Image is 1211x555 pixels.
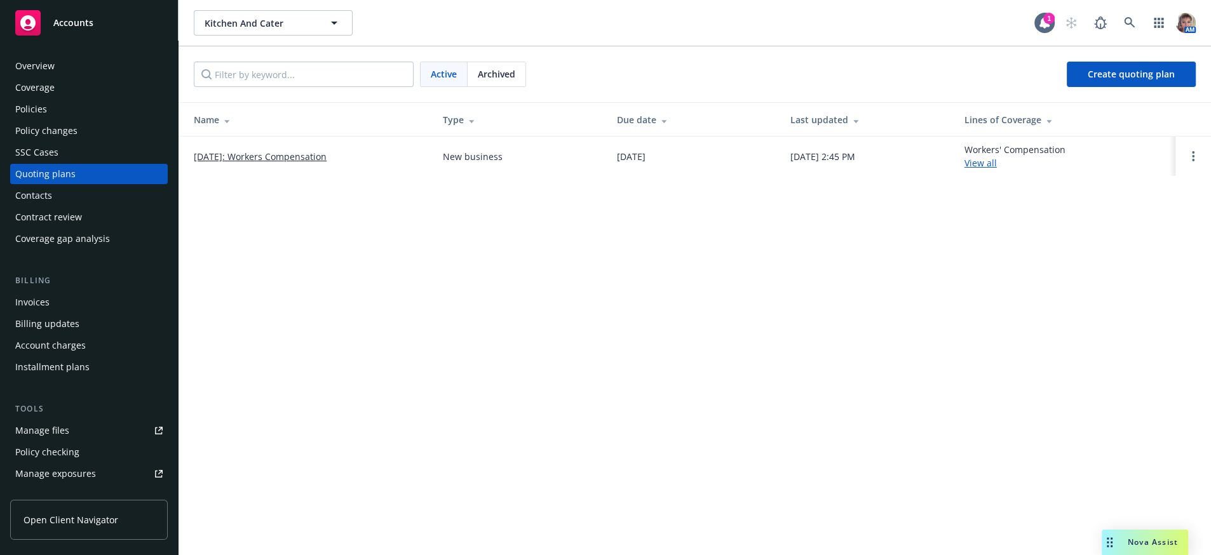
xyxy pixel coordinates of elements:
[10,56,168,76] a: Overview
[1175,13,1196,33] img: photo
[10,77,168,98] a: Coverage
[1067,62,1196,87] a: Create quoting plan
[1117,10,1142,36] a: Search
[964,157,997,169] a: View all
[964,113,1165,126] div: Lines of Coverage
[15,207,82,227] div: Contract review
[15,420,69,441] div: Manage files
[10,420,168,441] a: Manage files
[15,335,86,356] div: Account charges
[15,229,110,249] div: Coverage gap analysis
[10,274,168,287] div: Billing
[1102,530,1188,555] button: Nova Assist
[15,464,96,484] div: Manage exposures
[15,357,90,377] div: Installment plans
[1088,10,1113,36] a: Report a Bug
[790,113,944,126] div: Last updated
[194,62,414,87] input: Filter by keyword...
[10,357,168,377] a: Installment plans
[10,207,168,227] a: Contract review
[10,403,168,415] div: Tools
[15,121,78,141] div: Policy changes
[478,67,515,81] span: Archived
[15,164,76,184] div: Quoting plans
[15,485,98,505] div: Manage certificates
[10,229,168,249] a: Coverage gap analysis
[1146,10,1172,36] a: Switch app
[10,485,168,505] a: Manage certificates
[964,143,1066,170] div: Workers' Compensation
[10,185,168,206] a: Contacts
[431,67,457,81] span: Active
[617,150,646,163] div: [DATE]
[10,314,168,334] a: Billing updates
[15,142,58,163] div: SSC Cases
[443,150,503,163] div: New business
[10,164,168,184] a: Quoting plans
[10,99,168,119] a: Policies
[1043,13,1055,24] div: 1
[15,56,55,76] div: Overview
[194,150,327,163] a: [DATE]: Workers Compensation
[10,442,168,462] a: Policy checking
[205,17,315,30] span: Kitchen And Cater
[10,5,168,41] a: Accounts
[10,292,168,312] a: Invoices
[15,292,50,312] div: Invoices
[53,18,93,28] span: Accounts
[10,142,168,163] a: SSC Cases
[15,314,79,334] div: Billing updates
[1128,537,1178,547] span: Nova Assist
[194,113,423,126] div: Name
[15,185,52,206] div: Contacts
[15,442,79,462] div: Policy checking
[24,513,118,526] span: Open Client Navigator
[15,77,55,98] div: Coverage
[194,10,353,36] button: Kitchen And Cater
[1059,10,1084,36] a: Start snowing
[10,464,168,484] a: Manage exposures
[1088,68,1175,80] span: Create quoting plan
[15,99,47,119] div: Policies
[790,150,855,163] div: [DATE] 2:45 PM
[10,335,168,356] a: Account charges
[1102,530,1118,555] div: Drag to move
[1186,149,1201,164] a: Open options
[617,113,771,126] div: Due date
[10,121,168,141] a: Policy changes
[443,113,597,126] div: Type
